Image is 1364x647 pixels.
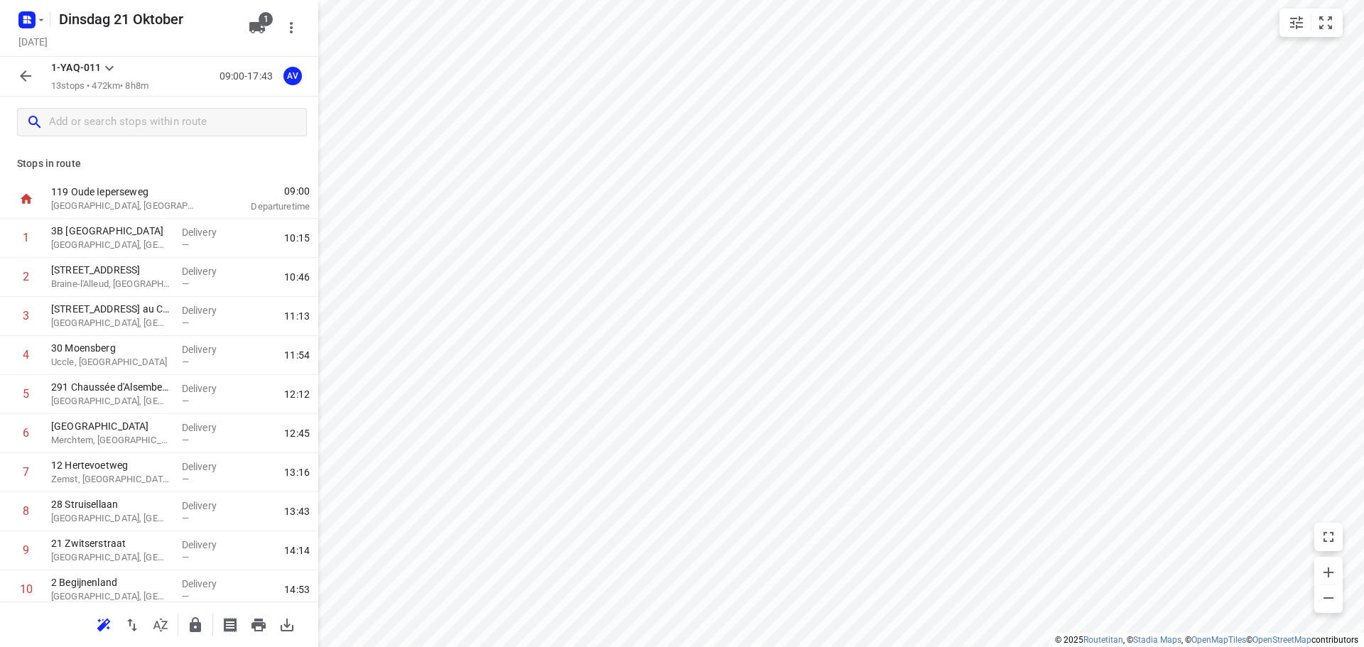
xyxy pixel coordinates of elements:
button: AV [278,62,307,90]
span: 11:54 [284,348,310,362]
span: — [182,239,189,250]
p: Delivery [182,420,234,435]
button: Lock route [181,611,210,639]
span: 10:46 [284,270,310,284]
span: 10:15 [284,231,310,245]
p: [GEOGRAPHIC_DATA], [GEOGRAPHIC_DATA] [51,394,170,408]
p: [GEOGRAPHIC_DATA], [GEOGRAPHIC_DATA] [51,589,170,604]
span: — [182,552,189,562]
p: Delivery [182,538,234,552]
p: Delivery [182,577,234,591]
span: Download route [273,617,301,631]
span: Assigned to Axel Verzele [278,69,307,82]
p: Delivery [182,381,234,396]
h5: Rename [53,8,237,31]
p: 28 Struisellaan [51,497,170,511]
span: — [182,474,189,484]
div: small contained button group [1279,9,1343,37]
span: — [182,435,189,445]
span: 12:45 [284,426,310,440]
p: Zemst, [GEOGRAPHIC_DATA] [51,472,170,486]
p: [GEOGRAPHIC_DATA] [51,419,170,433]
div: 6 [23,426,29,440]
p: [GEOGRAPHIC_DATA], [GEOGRAPHIC_DATA] [51,316,170,330]
span: — [182,591,189,602]
div: 3 [23,309,29,322]
a: OpenStreetMap [1252,635,1311,645]
p: [STREET_ADDRESS] au Corbeau [51,302,170,316]
p: 1-YAQ-011 [51,60,101,75]
button: 1 [243,13,271,42]
span: — [182,396,189,406]
div: 1 [23,231,29,244]
p: 119 Oude Ieperseweg [51,185,199,199]
span: 1 [259,12,273,26]
p: Uccle, [GEOGRAPHIC_DATA] [51,355,170,369]
span: 14:53 [284,582,310,597]
p: Delivery [182,460,234,474]
span: 13:16 [284,465,310,479]
p: 12 Hertevoetweg [51,458,170,472]
div: 7 [23,465,29,479]
p: Delivery [182,225,234,239]
span: Reverse route [118,617,146,631]
p: Delivery [182,303,234,317]
span: — [182,513,189,523]
a: Stadia Maps [1133,635,1181,645]
p: 09:00-17:43 [220,69,278,84]
span: 13:43 [284,504,310,518]
div: 2 [23,270,29,283]
div: 9 [23,543,29,557]
p: [GEOGRAPHIC_DATA], [GEOGRAPHIC_DATA] [51,199,199,213]
div: 5 [23,387,29,401]
p: 291 Chaussée d'Alsemberg [51,380,170,394]
div: 10 [20,582,33,596]
p: Delivery [182,264,234,278]
p: 34 Rue des Champs du Bois [51,263,170,277]
div: 8 [23,504,29,518]
p: Braine-l'Alleud, [GEOGRAPHIC_DATA] [51,277,170,291]
p: Departure time [216,200,310,214]
p: 3B [GEOGRAPHIC_DATA] [51,224,170,238]
span: Sort by time window [146,617,175,631]
p: [GEOGRAPHIC_DATA], [GEOGRAPHIC_DATA] [51,550,170,565]
p: Delivery [182,499,234,513]
span: — [182,317,189,328]
span: — [182,357,189,367]
span: 09:00 [216,184,310,198]
span: 11:13 [284,309,310,323]
h5: Project date [13,33,53,50]
p: Merchtem, [GEOGRAPHIC_DATA] [51,433,170,447]
button: More [277,13,305,42]
p: 13 stops • 472km • 8h8m [51,80,148,93]
a: Routetitan [1083,635,1123,645]
div: AV [283,67,302,85]
span: 12:12 [284,387,310,401]
p: Delivery [182,342,234,357]
p: 21 Zwitserstraat [51,536,170,550]
span: 14:14 [284,543,310,558]
div: 4 [23,348,29,361]
p: [GEOGRAPHIC_DATA], [GEOGRAPHIC_DATA] [51,238,170,252]
span: Reoptimize route [90,617,118,631]
button: Map settings [1282,9,1311,37]
span: Print route [244,617,273,631]
span: — [182,278,189,289]
input: Add or search stops within route [49,112,306,134]
li: © 2025 , © , © © contributors [1055,635,1358,645]
p: Stops in route [17,156,301,171]
p: 2 Begijnenland [51,575,170,589]
p: 30 Moensberg [51,341,170,355]
p: [GEOGRAPHIC_DATA], [GEOGRAPHIC_DATA] [51,511,170,526]
span: Print shipping labels [216,617,244,631]
a: OpenMapTiles [1191,635,1246,645]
